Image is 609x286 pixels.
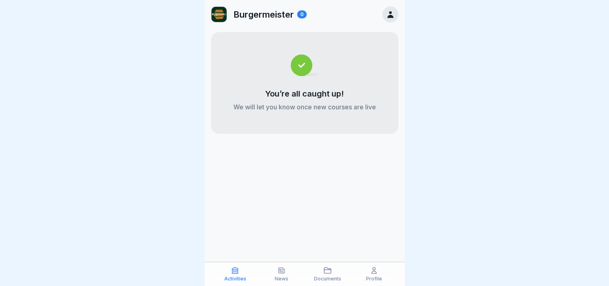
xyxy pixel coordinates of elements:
img: completed.svg [291,54,318,76]
p: Burgermeister [233,9,294,20]
div: 0 [297,10,307,18]
p: You’re all caught up! [265,89,344,99]
img: vi4xj1rh7o2tnjevi8opufjs.png [211,7,227,22]
p: News [275,276,288,282]
p: Profile [366,276,382,282]
p: We will let you know once new courses are live [233,103,376,111]
p: Documents [314,276,341,282]
p: Activities [224,276,246,282]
